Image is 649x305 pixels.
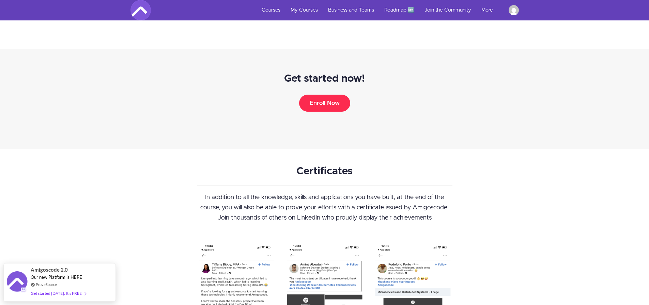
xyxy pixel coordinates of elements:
[509,5,519,15] img: michal.szwaczyk@outlook.com
[36,282,57,287] a: ProveSource
[299,95,350,112] button: Enroll Now
[296,166,353,176] strong: Certificates
[31,289,86,297] div: Get started [DATE]. It's FREE
[31,266,68,274] span: Amigoscode 2.0
[200,194,449,221] span: In addition to all the knowledge, skills and applications you have built, at the end of the cours...
[7,271,27,293] img: provesource social proof notification image
[31,274,82,280] span: Our new Platform is HERE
